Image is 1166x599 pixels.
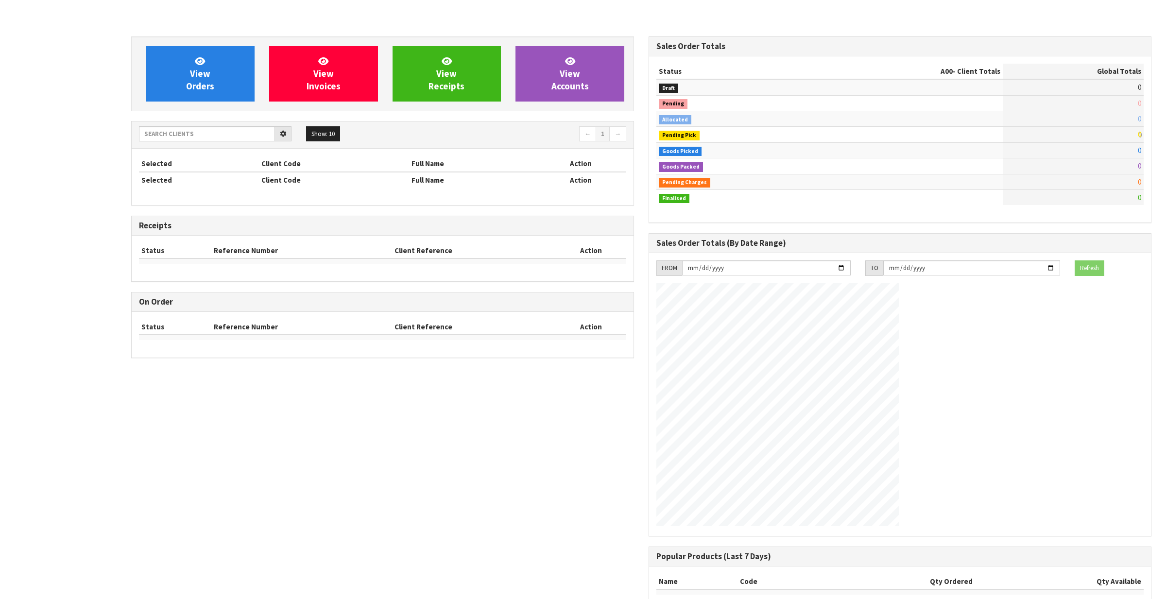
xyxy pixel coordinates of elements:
[737,574,813,589] th: Code
[1138,130,1141,139] span: 0
[659,147,702,156] span: Goods Picked
[659,178,710,188] span: Pending Charges
[1138,146,1141,155] span: 0
[656,552,1144,561] h3: Popular Products (Last 7 Days)
[659,99,687,109] span: Pending
[941,67,953,76] span: A00
[429,55,464,92] span: View Receipts
[659,131,700,140] span: Pending Pick
[596,126,610,142] a: 1
[656,260,682,276] div: FROM
[1138,161,1141,171] span: 0
[1003,64,1144,79] th: Global Totals
[659,84,678,93] span: Draft
[551,55,589,92] span: View Accounts
[393,46,501,102] a: ViewReceipts
[392,243,556,258] th: Client Reference
[656,574,737,589] th: Name
[659,115,691,125] span: Allocated
[659,162,703,172] span: Goods Packed
[1075,260,1104,276] button: Refresh
[186,55,214,92] span: View Orders
[139,221,626,230] h3: Receipts
[139,243,211,258] th: Status
[139,172,259,188] th: Selected
[392,319,556,335] th: Client Reference
[307,55,341,92] span: View Invoices
[1138,83,1141,92] span: 0
[1138,99,1141,108] span: 0
[139,297,626,307] h3: On Order
[536,156,626,171] th: Action
[409,172,536,188] th: Full Name
[1138,193,1141,202] span: 0
[390,126,626,143] nav: Page navigation
[659,194,689,204] span: Finalised
[306,126,340,142] button: Show: 10
[656,42,1144,51] h3: Sales Order Totals
[146,46,255,102] a: ViewOrders
[409,156,536,171] th: Full Name
[139,126,275,141] input: Search clients
[609,126,626,142] a: →
[813,574,975,589] th: Qty Ordered
[975,574,1144,589] th: Qty Available
[656,239,1144,248] h3: Sales Order Totals (By Date Range)
[211,243,392,258] th: Reference Number
[817,64,1003,79] th: - Client Totals
[259,156,409,171] th: Client Code
[1138,177,1141,187] span: 0
[865,260,883,276] div: TO
[139,156,259,171] th: Selected
[259,172,409,188] th: Client Code
[556,319,626,335] th: Action
[656,64,817,79] th: Status
[556,243,626,258] th: Action
[515,46,624,102] a: ViewAccounts
[1138,114,1141,123] span: 0
[211,319,392,335] th: Reference Number
[139,319,211,335] th: Status
[269,46,378,102] a: ViewInvoices
[579,126,596,142] a: ←
[536,172,626,188] th: Action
